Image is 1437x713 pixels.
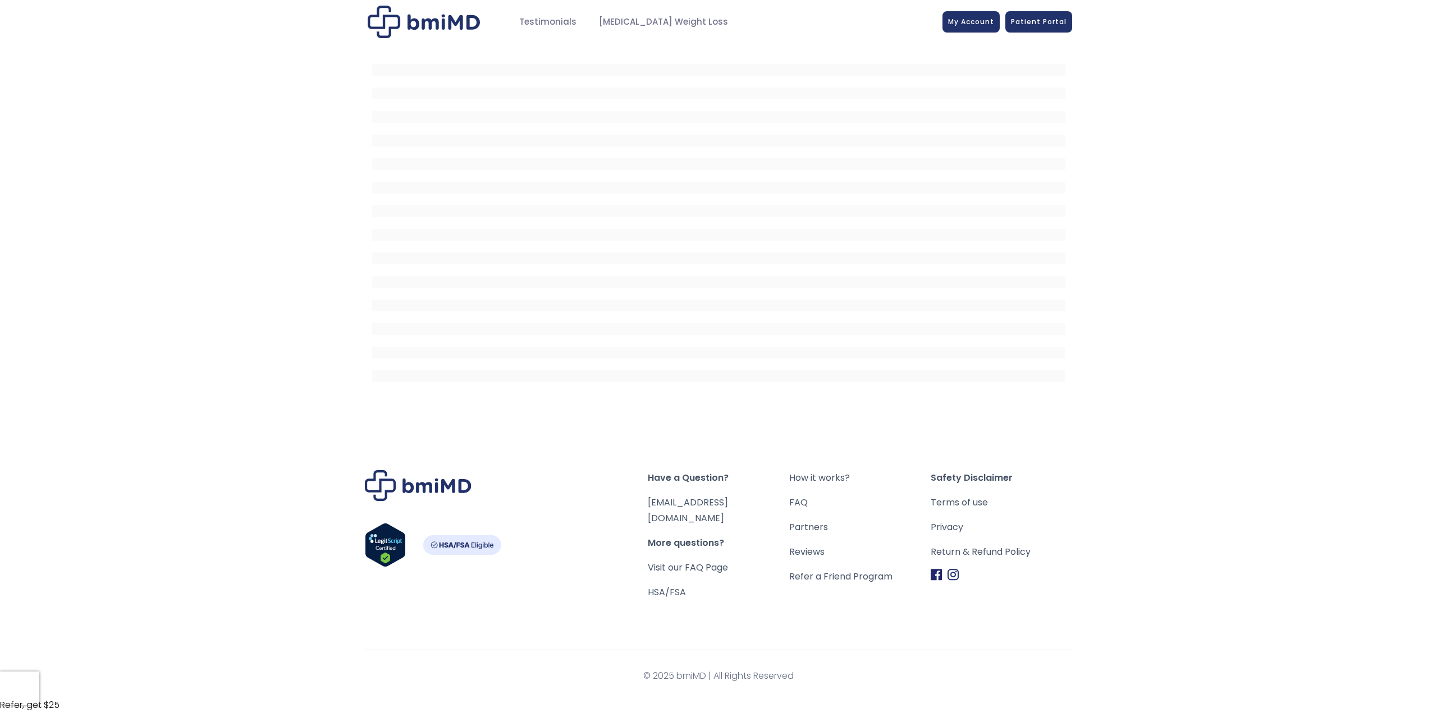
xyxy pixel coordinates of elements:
[365,523,406,572] a: Verify LegitScript Approval for www.bmimd.com
[1011,17,1067,26] span: Patient Portal
[599,16,728,29] span: [MEDICAL_DATA] Weight Loss
[789,569,931,585] a: Refer a Friend Program
[648,470,789,486] span: Have a Question?
[365,523,406,567] img: Verify Approval for www.bmimd.com
[423,535,501,555] img: HSA-FSA
[648,586,686,599] a: HSA/FSA
[789,544,931,560] a: Reviews
[948,17,994,26] span: My Account
[931,544,1072,560] a: Return & Refund Policy
[931,495,1072,510] a: Terms of use
[1005,11,1072,33] a: Patient Portal
[365,470,472,501] img: Brand Logo
[588,11,739,33] a: [MEDICAL_DATA] Weight Loss
[648,561,728,574] a: Visit our FAQ Page
[519,16,576,29] span: Testimonials
[368,6,480,38] img: Patient Messaging Portal
[789,519,931,535] a: Partners
[365,668,1072,684] span: © 2025 bmiMD | All Rights Reserved
[372,52,1065,389] iframe: MDI Patient Messaging Portal
[931,519,1072,535] a: Privacy
[648,496,728,525] a: [EMAIL_ADDRESS][DOMAIN_NAME]
[942,11,1000,33] a: My Account
[948,569,959,581] img: Instagram
[931,569,942,581] img: Facebook
[931,470,1072,486] span: Safety Disclaimer
[508,11,588,33] a: Testimonials
[789,470,931,486] a: How it works?
[789,495,931,510] a: FAQ
[648,535,789,551] span: More questions?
